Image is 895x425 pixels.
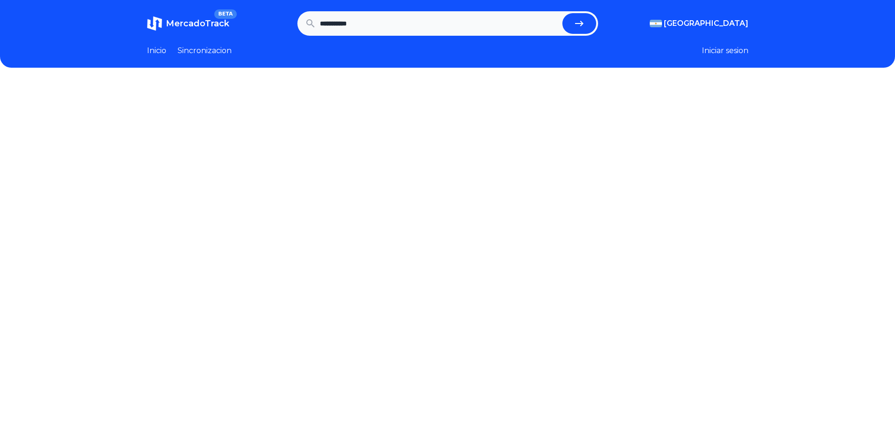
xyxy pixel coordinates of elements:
a: MercadoTrackBETA [147,16,229,31]
img: MercadoTrack [147,16,162,31]
a: Sincronizacion [178,45,232,56]
span: [GEOGRAPHIC_DATA] [664,18,748,29]
button: [GEOGRAPHIC_DATA] [650,18,748,29]
a: Inicio [147,45,166,56]
span: MercadoTrack [166,18,229,29]
button: Iniciar sesion [702,45,748,56]
span: BETA [214,9,236,19]
img: Argentina [650,20,662,27]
